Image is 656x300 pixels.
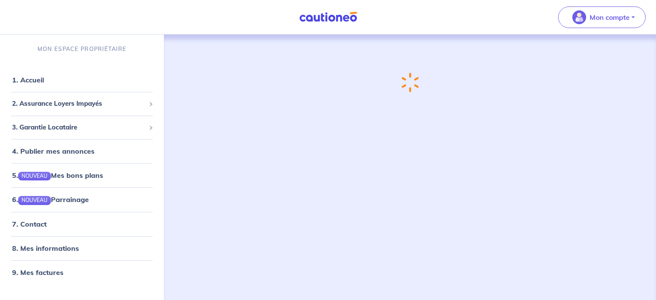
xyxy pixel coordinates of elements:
p: MON ESPACE PROPRIÉTAIRE [38,45,126,53]
div: 4. Publier mes annonces [3,142,160,160]
a: 6.NOUVEAUParrainage [12,195,89,204]
a: 5.NOUVEAUMes bons plans [12,171,103,180]
a: 9. Mes factures [12,268,63,277]
a: 8. Mes informations [12,244,79,253]
span: 2. Assurance Loyers Impayés [12,99,145,109]
span: 3. Garantie Locataire [12,123,145,133]
img: loading-spinner [402,73,419,92]
a: 7. Contact [12,220,47,228]
p: Mon compte [590,12,630,22]
div: 2. Assurance Loyers Impayés [3,95,160,112]
a: 4. Publier mes annonces [12,147,94,155]
div: 8. Mes informations [3,240,160,257]
div: 9. Mes factures [3,264,160,281]
div: 6.NOUVEAUParrainage [3,191,160,208]
button: illu_account_valid_menu.svgMon compte [558,6,646,28]
div: 3. Garantie Locataire [3,119,160,136]
div: 1. Accueil [3,71,160,88]
div: 5.NOUVEAUMes bons plans [3,167,160,184]
div: 7. Contact [3,215,160,233]
img: Cautioneo [296,12,361,22]
a: 1. Accueil [12,76,44,84]
img: illu_account_valid_menu.svg [572,10,586,24]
